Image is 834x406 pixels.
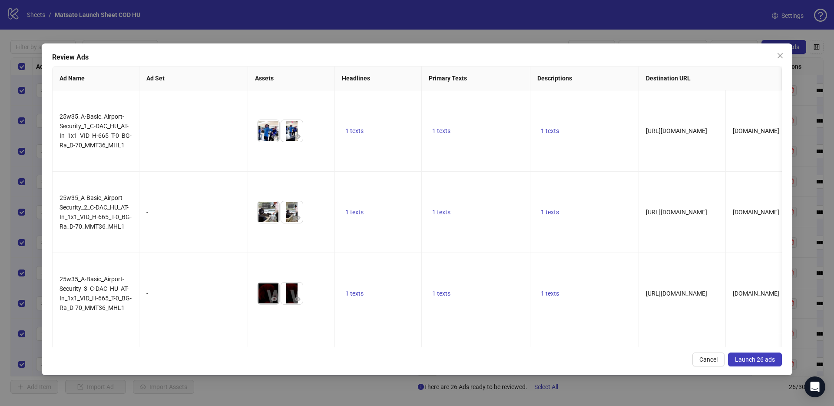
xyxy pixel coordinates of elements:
button: 1 texts [429,126,454,136]
span: 1 texts [541,290,559,297]
button: Preview [269,131,279,142]
span: 1 texts [541,209,559,216]
th: Headlines [335,67,422,90]
div: Review Ads [52,52,782,63]
th: Ad Set [139,67,248,90]
span: eye [271,133,277,140]
div: - [146,207,241,217]
span: 25w35_A-Basic_Airport-Security_1_C-DAC_HU_AT-In_1x1_VID_H-665_T-0_BG-Ra_D-70_MMT36_MHL1 [60,113,132,149]
span: 1 texts [432,290,450,297]
img: Asset 1 [258,120,279,142]
img: Asset 1 [258,201,279,223]
button: 1 texts [537,207,563,217]
span: 25w35_A-Basic_Airport-Security_3_C-DAC_HU_AT-In_1x1_VID_H-665_T-0_BG-Ra_D-70_MMT36_MHL1 [60,276,132,311]
span: [DOMAIN_NAME] [733,127,779,134]
img: Asset 2 [281,201,303,223]
th: Assets [248,67,335,90]
div: Open Intercom Messenger [804,376,825,397]
span: [DOMAIN_NAME] [733,209,779,216]
button: Cancel [692,353,725,366]
img: Asset 2 [281,283,303,304]
th: Destination URL [639,67,782,90]
button: Close [773,49,787,63]
span: eye [295,133,301,140]
span: [URL][DOMAIN_NAME] [646,290,707,297]
button: 1 texts [342,207,367,217]
span: [URL][DOMAIN_NAME] [646,127,707,134]
span: [DOMAIN_NAME] [733,290,779,297]
button: 1 texts [342,288,367,299]
button: Preview [269,294,279,304]
button: Preview [292,131,303,142]
span: eye [295,215,301,221]
button: Preview [292,213,303,223]
span: close [777,52,784,59]
button: Launch 26 ads [728,353,782,366]
button: 1 texts [537,126,563,136]
button: Preview [292,294,303,304]
div: - [146,289,241,298]
img: Asset 2 [281,120,303,142]
span: 1 texts [541,127,559,134]
span: 1 texts [345,127,364,134]
span: [URL][DOMAIN_NAME] [646,209,707,216]
img: Asset 1 [258,283,279,304]
span: eye [295,296,301,302]
th: Ad Name [53,67,139,90]
span: eye [271,296,277,302]
div: - [146,126,241,136]
span: Launch 26 ads [735,356,775,363]
button: Preview [269,213,279,223]
span: 1 texts [432,127,450,134]
span: 1 texts [345,290,364,297]
th: Primary Texts [422,67,530,90]
button: 1 texts [342,126,367,136]
button: 1 texts [537,288,563,299]
span: eye [271,215,277,221]
span: 1 texts [345,209,364,216]
span: Cancel [699,356,718,363]
button: 1 texts [429,288,454,299]
button: 1 texts [429,207,454,217]
th: Descriptions [530,67,639,90]
span: 1 texts [432,209,450,216]
span: 25w35_A-Basic_Airport-Security_2_C-DAC_HU_AT-In_1x1_VID_H-665_T-0_BG-Ra_D-70_MMT36_MHL1 [60,194,132,230]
